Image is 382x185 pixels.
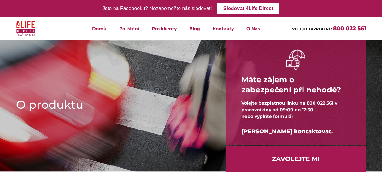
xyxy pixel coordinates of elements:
span: VOLEJTE BEZPLATNĚ: [292,27,332,31]
a: Blog [183,17,206,40]
a: Domů [86,17,113,40]
a: 800 022 561 [333,25,366,32]
h1: O produktu [16,97,206,113]
div: Jste na Facebooku? Nezapomeňte nás sledovat! [103,4,212,13]
a: Zavolejte mi [226,146,366,172]
div: [PERSON_NAME] kontaktovat. [241,120,351,143]
a: Kontakty [206,17,240,40]
img: 4Life Direct Česká republika logo [16,20,35,38]
a: Sledovat 4Life Direct [217,3,279,14]
span: Volejte bezplatnou linku na 800 022 561 v pracovní dny od 09:00 do 17:30 nebo vyplňte formulář [241,100,337,119]
h4: Máte zájem o zabezpečení při nehodě? [241,70,351,100]
img: ruka držící deštník bilá ikona [286,49,305,69]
